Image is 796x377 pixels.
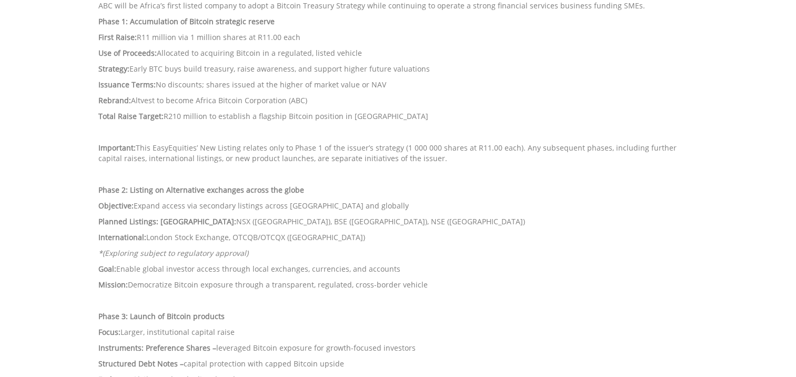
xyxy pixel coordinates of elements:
strong: Rebrand: [98,95,131,105]
strong: Phase 2: Listing on Alternative exchanges across the globe [98,185,304,195]
em: *(Exploring subject to regulatory approval) [98,248,248,258]
strong: Focus: [98,327,120,337]
strong: Mission: [98,280,128,290]
span: Allocated to acquiring Bitcoin in a regulated, listed vehicle [98,48,362,58]
strong: Important: [98,143,136,153]
strong: Use of Proceeds: [98,48,157,58]
strong: Total Raise Target: [98,111,164,121]
strong: International: [98,232,146,242]
strong: Structured Debt Notes – [98,359,184,369]
span: Early BTC buys build treasury, raise awareness, and support higher future valuations [98,64,430,74]
span: NSX ([GEOGRAPHIC_DATA]), BSE ([GEOGRAPHIC_DATA]), NSE ([GEOGRAPHIC_DATA]) [98,216,525,226]
strong: Goal: [98,264,116,274]
strong: First Raise: [98,32,137,42]
strong: Phase 3: Launch of Bitcoin products [98,311,225,321]
span: R11 million via 1 million shares at R11.00 each [98,32,300,42]
span: Altvest to become Africa Bitcoin Corporation (ABC) [98,95,307,105]
span: R210 million to establish a flagship Bitcoin position in [GEOGRAPHIC_DATA] [98,111,428,121]
span: Expand access via secondary listings across [GEOGRAPHIC_DATA] and globally [98,201,409,211]
strong: Objective: [98,201,134,211]
span: capital protection with capped Bitcoin upside [98,359,344,369]
span: Enable global investor access through local exchanges, currencies, and accounts [98,264,400,274]
strong: Issuance Terms: [98,80,156,90]
span: This EasyEquities’ New Listing relates only to Phase 1 of the issuer’s strategy (1 000 000 shares... [98,143,677,163]
span: leveraged Bitcoin exposure for growth-focused investors [98,343,416,353]
span: No discounts; shares issued at the higher of market value or NAV [98,80,386,90]
span: Larger, institutional capital raise [98,327,235,337]
strong: Planned Listings: [GEOGRAPHIC_DATA]: [98,216,236,226]
span: Democratize Bitcoin exposure through a transparent, regulated, cross-border vehicle [98,280,428,290]
strong: Instruments: Preference Shares – [98,343,216,353]
strong: Strategy: [98,64,129,74]
span: London Stock Exchange, OTCQB/OTCQX ([GEOGRAPHIC_DATA]) [98,232,365,242]
strong: Phase 1: Accumulation of Bitcoin strategic reserve [98,16,275,26]
span: ABC will be Africa’s first listed company to adopt a Bitcoin Treasury Strategy while continuing t... [98,1,645,11]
